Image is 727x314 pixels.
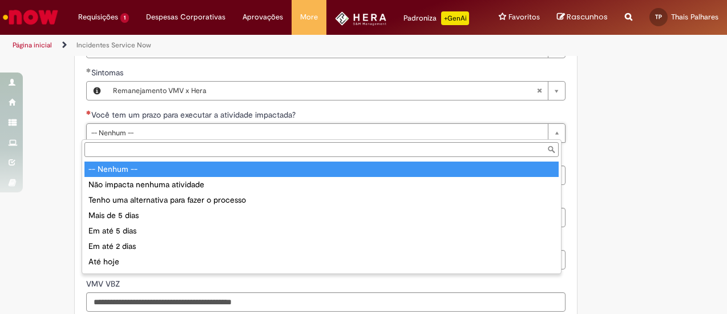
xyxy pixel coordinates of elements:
[84,192,559,208] div: Tenho uma alternativa para fazer o processo
[84,162,559,177] div: -- Nenhum --
[84,254,559,269] div: Até hoje
[84,208,559,223] div: Mais de 5 dias
[84,223,559,239] div: Em até 5 dias
[84,269,559,285] div: Já devia ter sido executada
[84,177,559,192] div: Não impacta nenhuma atividade
[84,239,559,254] div: Em até 2 dias
[82,159,561,273] ul: Você tem um prazo para executar a atividade impactada?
